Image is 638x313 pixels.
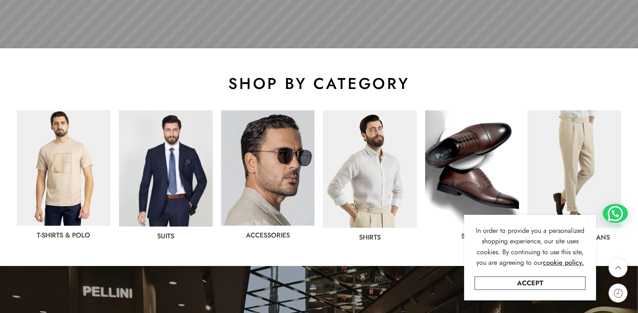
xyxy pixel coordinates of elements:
[476,226,584,268] span: In order to provide you a personalized shopping experience, our site uses cookies. By continuing ...
[157,231,174,241] a: Suits
[246,230,290,240] a: Accessories
[475,276,586,290] a: Accept
[17,73,621,94] h2: shop by category
[359,232,381,242] a: Shirts
[37,230,90,240] a: T-Shirts & Polo
[543,257,584,268] a: cookie policy.
[461,231,483,241] a: shoes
